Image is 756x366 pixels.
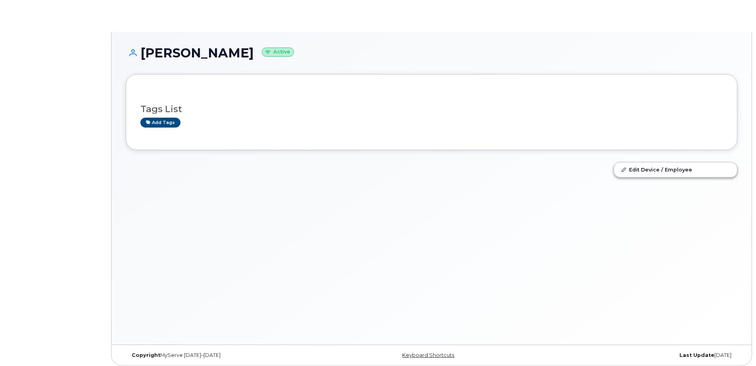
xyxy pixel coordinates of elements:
strong: Copyright [132,352,160,358]
div: [DATE] [533,352,737,358]
a: Edit Device / Employee [614,162,737,177]
div: MyServe [DATE]–[DATE] [126,352,330,358]
a: Keyboard Shortcuts [402,352,454,358]
h3: Tags List [140,104,723,114]
a: Add tags [140,118,180,128]
small: Active [262,48,294,57]
h1: [PERSON_NAME] [126,46,737,60]
strong: Last Update [679,352,714,358]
